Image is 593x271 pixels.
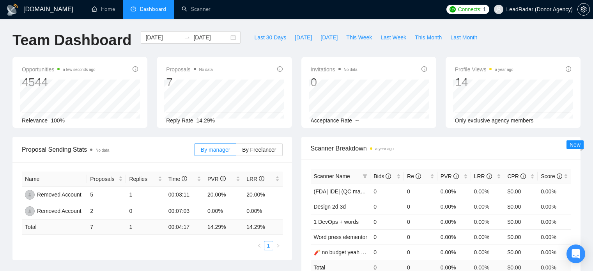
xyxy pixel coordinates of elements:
[455,117,534,124] span: Only exclusive agency members
[22,75,96,90] div: 4544
[342,31,376,44] button: This Week
[140,6,166,12] span: Dashboard
[416,174,421,179] span: info-circle
[22,145,195,154] span: Proposal Sending Stats
[243,203,282,220] td: 0.00%
[314,219,359,225] span: 1 DevOps + words
[370,229,404,244] td: 0
[504,229,538,244] td: $0.00
[246,176,264,182] span: LRR
[126,203,165,220] td: 0
[370,199,404,214] td: 0
[495,67,513,72] time: a year ago
[131,6,136,12] span: dashboard
[126,220,165,235] td: 1
[199,67,213,72] span: No data
[63,67,95,72] time: a few seconds ago
[243,187,282,203] td: 20.00%
[87,172,126,187] th: Proposals
[504,244,538,260] td: $0.00
[87,203,126,220] td: 2
[145,33,181,42] input: Start date
[22,117,48,124] span: Relevance
[264,241,273,250] li: 1
[450,33,477,42] span: Last Month
[375,147,394,151] time: a year ago
[370,214,404,229] td: 0
[25,190,35,200] img: RA
[437,244,471,260] td: 0.00%
[344,67,358,72] span: No data
[577,3,590,16] button: setting
[166,117,193,124] span: Reply Rate
[311,75,358,90] div: 0
[458,5,481,14] span: Connects:
[314,204,346,210] span: Design 2d 3d
[346,33,372,42] span: This Week
[242,147,276,153] span: By Freelancer
[320,33,338,42] span: [DATE]
[96,148,109,152] span: No data
[182,6,211,12] a: searchScanner
[314,173,350,179] span: Scanner Name
[381,33,406,42] span: Last Week
[290,31,316,44] button: [DATE]
[557,174,562,179] span: info-circle
[22,220,87,235] td: Total
[376,31,411,44] button: Last Week
[415,33,442,42] span: This Month
[12,31,131,50] h1: Team Dashboard
[257,243,262,248] span: left
[316,31,342,44] button: [DATE]
[165,203,204,220] td: 00:07:03
[168,176,187,182] span: Time
[370,244,404,260] td: 0
[471,199,504,214] td: 0.00%
[496,7,501,12] span: user
[374,173,391,179] span: Bids
[538,244,571,260] td: 0.00%
[259,176,264,181] span: info-circle
[421,66,427,72] span: info-circle
[204,220,243,235] td: 14.29 %
[538,214,571,229] td: 0.00%
[92,6,115,12] a: homeHome
[471,214,504,229] td: 0.00%
[483,5,486,14] span: 1
[538,184,571,199] td: 0.00%
[204,187,243,203] td: 20.00%
[37,190,81,199] div: Removed Account
[133,66,138,72] span: info-circle
[386,174,391,179] span: info-circle
[504,184,538,199] td: $0.00
[273,241,283,250] li: Next Page
[295,33,312,42] span: [DATE]
[311,143,572,153] span: Scanner Breakdown
[273,241,283,250] button: right
[51,117,65,124] span: 100%
[437,229,471,244] td: 0.00%
[504,214,538,229] td: $0.00
[407,173,421,179] span: Re
[277,66,283,72] span: info-circle
[404,199,437,214] td: 0
[363,174,367,179] span: filter
[201,147,230,153] span: By manager
[566,244,585,263] div: Open Intercom Messenger
[207,176,226,182] span: PVR
[87,220,126,235] td: 7
[184,34,190,41] span: swap-right
[166,65,212,74] span: Proposals
[441,173,459,179] span: PVR
[193,33,229,42] input: End date
[22,65,96,74] span: Opportunities
[538,229,571,244] td: 0.00%
[471,229,504,244] td: 0.00%
[166,75,212,90] div: 7
[577,6,590,12] a: setting
[90,175,117,183] span: Proposals
[455,75,513,90] div: 14
[370,184,404,199] td: 0
[204,203,243,220] td: 0.00%
[541,173,562,179] span: Score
